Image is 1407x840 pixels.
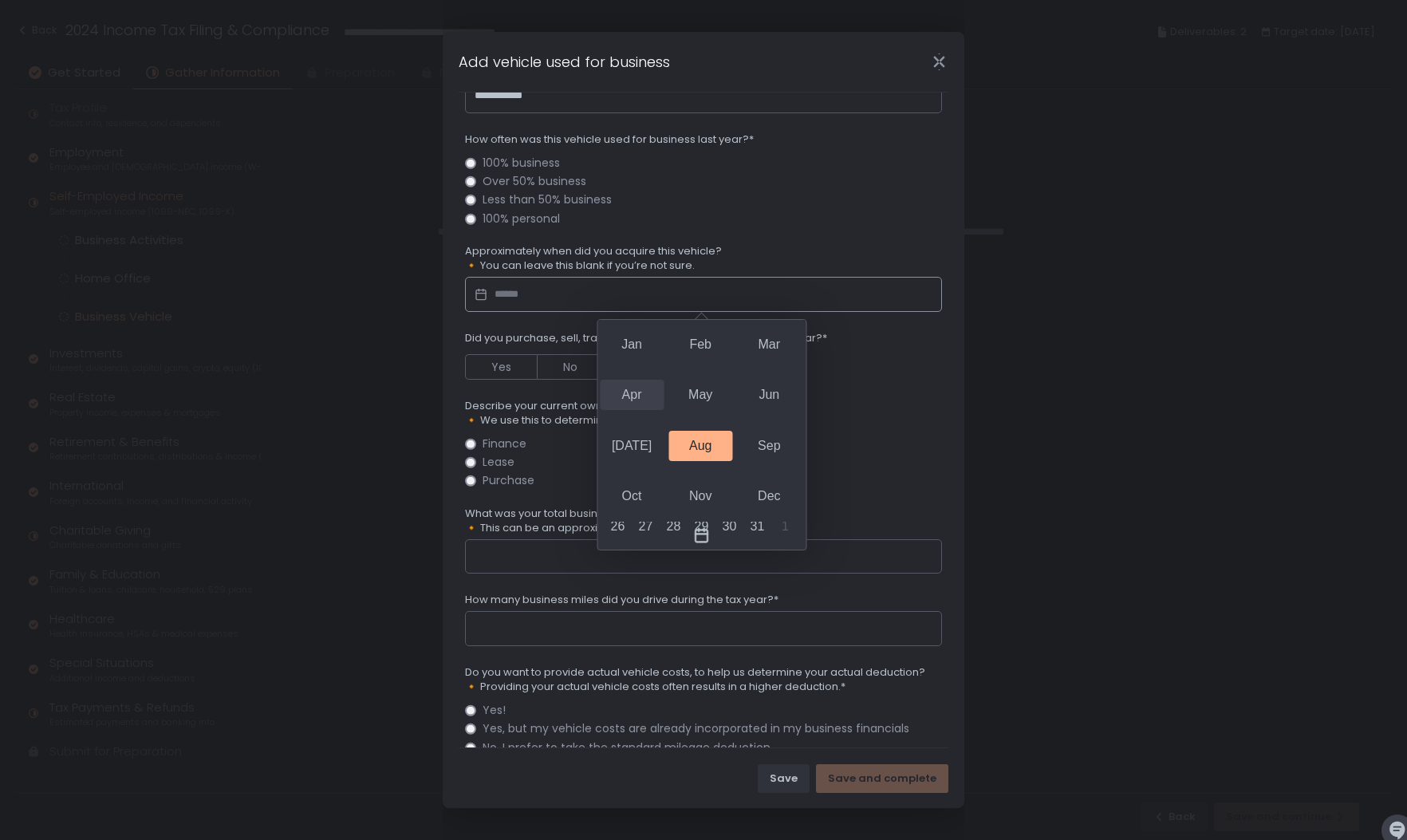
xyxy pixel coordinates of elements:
[465,665,925,680] span: Do you want to provide actual vehicle costs, to help us determine your actual deduction?
[465,244,722,258] span: Approximately when did you acquire this vehicle?
[465,742,476,753] input: No, I prefer to take the standard mileage deduction
[465,413,798,428] span: 🔸 We use this to determine what deductions you’re eligible for.*
[465,157,476,168] input: 100% business
[537,354,604,380] button: No
[465,457,476,468] input: Lease
[465,507,773,521] span: What was your total business use % for this vehicle?
[668,380,732,410] div: May
[668,431,732,461] div: Aug
[483,723,909,735] span: Yes, but my vehicle costs are already incorporated in my business financials
[465,176,476,187] input: Over 50% business
[770,771,798,786] div: Save
[483,438,526,450] span: Finance
[465,258,722,273] span: 🔸 You can leave this blank if you’re not sure.
[465,438,476,449] input: Finance
[668,481,732,511] div: Nov
[737,329,801,360] div: Mar
[758,764,810,793] button: Save
[483,175,586,187] span: Over 50% business
[600,380,664,410] div: Apr
[483,704,506,716] span: Yes!
[459,51,670,73] h1: Add vehicle used for business
[465,593,778,607] span: How many business miles did you drive during the tax year?*
[913,53,964,71] div: Close
[483,157,560,169] span: 100% business
[465,521,773,535] span: 🔸 This can be an approximation based on average use.*
[597,522,806,550] div: Toggle overlay
[465,399,798,413] span: Describe your current ownership
[465,704,476,716] input: Yes!
[465,213,476,224] input: 100% personal
[737,481,801,511] div: Dec
[600,329,664,360] div: Jan
[483,213,560,225] span: 100% personal
[737,431,801,461] div: Sep
[465,132,754,147] span: How often was this vehicle used for business last year?*
[465,354,537,380] button: Yes
[465,475,476,487] input: Purchase
[465,331,827,345] span: Did you purchase, sell, trade or lease this vehicle during the tax year?*
[465,680,925,694] span: 🔸 Providing your actual vehicle costs often results in a higher deduction.*
[483,194,612,206] span: Less than 50% business
[465,724,476,735] input: Yes, but my vehicle costs are already incorporated in my business financials
[737,380,801,410] div: Jun
[600,481,664,511] div: Oct
[668,329,732,360] div: Feb
[465,277,942,312] input: Datepicker input
[483,475,534,487] span: Purchase
[483,456,514,468] span: Lease
[465,195,476,206] input: Less than 50% business
[600,431,664,461] div: [DATE]
[483,742,770,754] span: No, I prefer to take the standard mileage deduction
